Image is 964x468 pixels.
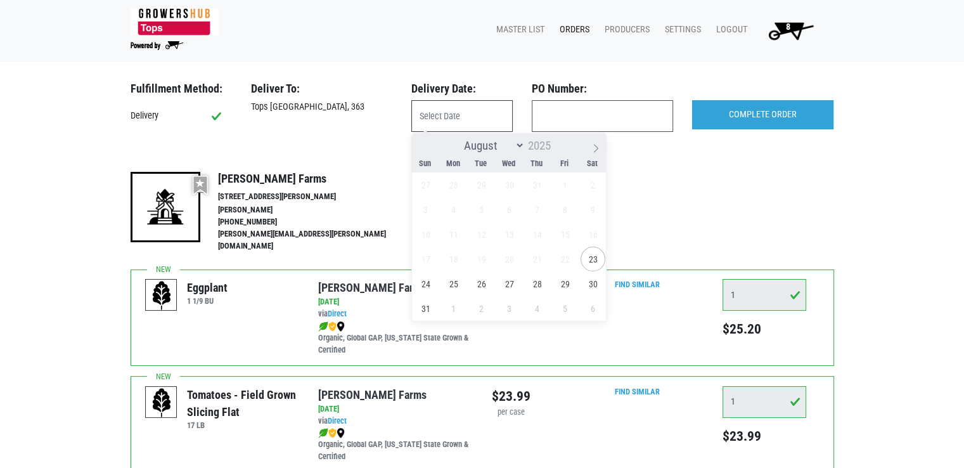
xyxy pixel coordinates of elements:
[411,82,513,96] h3: Delivery Date:
[413,271,438,296] span: August 24, 2025
[146,387,177,419] img: placeholder-variety-43d6402dacf2d531de610a020419775a.svg
[581,296,605,321] span: September 6, 2025
[439,160,467,168] span: Mon
[553,172,577,197] span: August 1, 2025
[469,271,494,296] span: August 26, 2025
[706,18,752,42] a: Logout
[318,428,328,438] img: leaf-e5c59151409436ccce96b2ca1b28e03c.png
[318,296,472,308] div: [DATE]
[411,160,439,168] span: Sun
[723,279,806,311] input: Qty
[615,387,660,396] a: Find Similar
[469,172,494,197] span: July 29, 2025
[525,172,549,197] span: July 31, 2025
[441,222,466,247] span: August 11, 2025
[218,204,413,216] li: [PERSON_NAME]
[337,428,345,438] img: map_marker-0e94453035b3232a4d21701695807de9.png
[441,172,466,197] span: July 28, 2025
[146,280,177,311] img: placeholder-variety-43d6402dacf2d531de610a020419775a.svg
[497,197,522,222] span: August 6, 2025
[467,160,495,168] span: Tue
[318,403,472,415] div: [DATE]
[786,22,790,32] span: 8
[615,280,660,289] a: Find Similar
[752,18,824,43] a: 8
[318,427,472,463] div: Organic, Global GAP, [US_STATE] State Grown & Certified
[553,296,577,321] span: September 5, 2025
[328,322,337,332] img: safety-e55c860ca8c00a9c171001a62a92dabd.png
[413,222,438,247] span: August 10, 2025
[549,18,594,42] a: Orders
[441,197,466,222] span: August 4, 2025
[187,420,299,430] h6: 17 LB
[492,406,530,419] div: per case
[581,172,605,197] span: August 2, 2025
[318,320,472,356] div: Organic, Global GAP, [US_STATE] State Grown & Certified
[581,197,605,222] span: August 9, 2025
[723,386,806,418] input: Qty
[497,172,522,197] span: July 30, 2025
[318,415,472,427] div: via
[762,18,819,43] img: Cart
[318,281,427,294] a: [PERSON_NAME] Farms
[318,308,472,320] div: via
[525,197,549,222] span: August 7, 2025
[525,222,549,247] span: August 14, 2025
[328,309,347,318] a: Direct
[187,279,228,296] div: Eggplant
[723,321,806,337] h5: $25.20
[553,247,577,271] span: August 22, 2025
[218,228,413,252] li: [PERSON_NAME][EMAIL_ADDRESS][PERSON_NAME][DOMAIN_NAME]
[497,296,522,321] span: September 3, 2025
[551,160,579,168] span: Fri
[553,197,577,222] span: August 8, 2025
[251,82,392,96] h3: Deliver To:
[581,247,605,271] span: August 23, 2025
[532,82,673,96] h3: PO Number:
[469,296,494,321] span: September 2, 2025
[318,322,328,332] img: leaf-e5c59151409436ccce96b2ca1b28e03c.png
[581,271,605,296] span: August 30, 2025
[218,191,413,203] li: [STREET_ADDRESS][PERSON_NAME]
[328,416,347,426] a: Direct
[495,160,523,168] span: Wed
[131,82,232,96] h3: Fulfillment Method:
[328,428,337,438] img: safety-e55c860ca8c00a9c171001a62a92dabd.png
[218,216,413,228] li: [PHONE_NUMBER]
[469,197,494,222] span: August 5, 2025
[553,271,577,296] span: August 29, 2025
[187,386,299,420] div: Tomatoes - Field Grown Slicing Flat
[525,296,549,321] span: September 4, 2025
[525,247,549,271] span: August 21, 2025
[413,172,438,197] span: July 27, 2025
[131,41,183,50] img: Powered by Big Wheelbarrow
[581,222,605,247] span: August 16, 2025
[579,160,607,168] span: Sat
[413,197,438,222] span: August 3, 2025
[441,247,466,271] span: August 18, 2025
[523,160,551,168] span: Thu
[497,271,522,296] span: August 27, 2025
[497,247,522,271] span: August 20, 2025
[131,172,200,242] img: 19-7441ae2ccb79c876ff41c34f3bd0da69.png
[241,100,402,114] div: Tops [GEOGRAPHIC_DATA], 363
[497,222,522,247] span: August 13, 2025
[413,247,438,271] span: August 17, 2025
[318,388,427,401] a: [PERSON_NAME] Farms
[187,296,228,306] h6: 1 1/9 BU
[469,247,494,271] span: August 19, 2025
[218,172,413,186] h4: [PERSON_NAME] Farms
[525,271,549,296] span: August 28, 2025
[594,18,655,42] a: Producers
[486,18,549,42] a: Master List
[413,296,438,321] span: August 31, 2025
[411,100,513,132] input: Select Date
[692,100,833,129] input: COMPLETE ORDER
[655,18,706,42] a: Settings
[492,386,530,406] div: $23.99
[337,322,345,332] img: map_marker-0e94453035b3232a4d21701695807de9.png
[469,222,494,247] span: August 12, 2025
[131,8,219,36] img: 279edf242af8f9d49a69d9d2afa010fb.png
[441,271,466,296] span: August 25, 2025
[553,222,577,247] span: August 15, 2025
